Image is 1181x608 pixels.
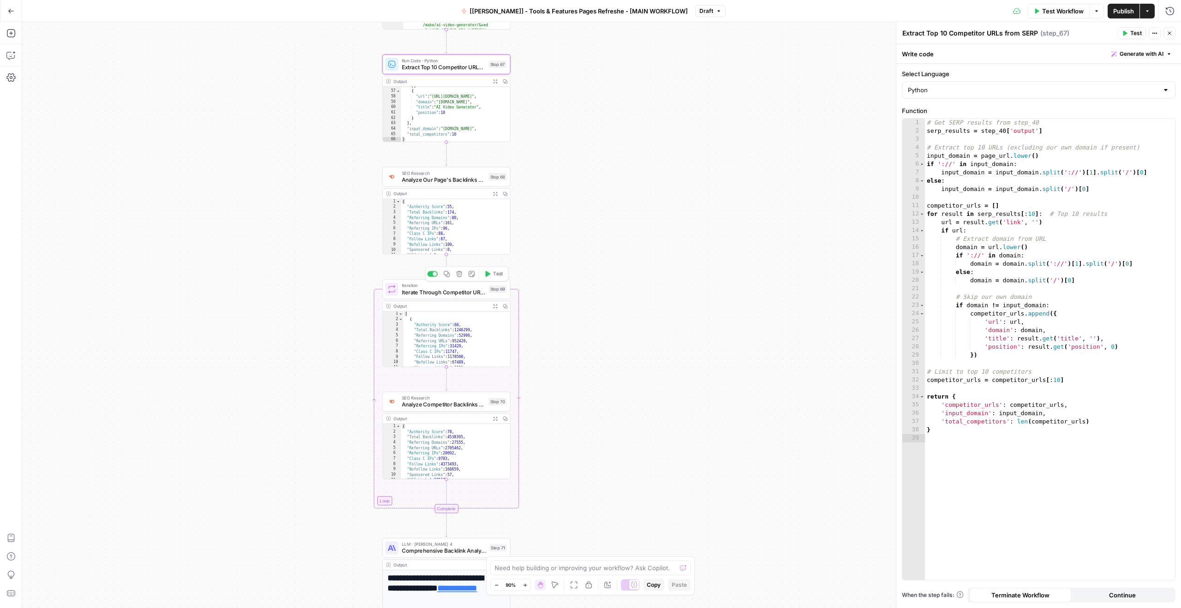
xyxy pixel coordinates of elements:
[1072,588,1174,602] button: Continue
[383,6,404,39] div: 6
[902,326,925,334] div: 26
[902,359,925,368] div: 30
[394,561,488,568] div: Output
[383,231,401,237] div: 7
[506,581,516,589] span: 90%
[1108,48,1175,60] button: Generate with AI
[383,204,401,210] div: 2
[383,94,401,100] div: 58
[902,301,925,310] div: 23
[902,152,925,160] div: 5
[383,440,401,446] div: 4
[902,318,925,326] div: 25
[382,504,511,513] div: Complete
[902,368,925,376] div: 31
[902,119,925,127] div: 1
[902,384,925,393] div: 33
[402,170,485,176] span: SEO Research
[456,4,693,18] button: [[PERSON_NAME]] - Tools & Features Pages Refreshe - [MAIN WORKFLOW]
[902,69,1175,78] label: Select Language
[383,89,401,94] div: 57
[991,590,1050,600] span: Terminate Workflow
[402,547,486,555] span: Comprehensive Backlink Analysis and Recommendations
[394,303,488,309] div: Output
[383,253,401,258] div: 11
[1108,4,1139,18] button: Publish
[902,106,1175,115] label: Function
[647,581,661,589] span: Copy
[445,513,447,537] g: Edge from step_69-iteration-end to step_71
[902,393,925,401] div: 34
[902,310,925,318] div: 24
[1109,590,1136,600] span: Continue
[383,116,401,121] div: 62
[383,215,401,221] div: 4
[902,160,925,168] div: 6
[919,227,925,235] span: Toggle code folding, rows 14 through 29
[383,435,401,440] div: 3
[383,311,404,317] div: 1
[383,467,401,472] div: 9
[383,317,404,322] div: 2
[388,173,396,180] img: 3lyvnidk9veb5oecvmize2kaffdg
[902,426,925,434] div: 38
[902,591,964,599] a: When the step fails:
[1042,6,1084,16] span: Test Workflow
[902,409,925,417] div: 36
[902,417,925,426] div: 37
[902,202,925,210] div: 11
[896,44,1181,63] div: Write code
[695,5,726,17] button: Draft
[902,243,925,251] div: 16
[383,349,404,355] div: 8
[383,105,401,110] div: 60
[383,247,401,253] div: 10
[1118,27,1146,39] button: Test
[902,168,925,177] div: 7
[489,60,507,68] div: Step 67
[383,354,404,360] div: 9
[489,544,507,552] div: Step 71
[402,288,485,296] span: Iterate Through Competitor URLs for Backlink Analysis
[902,29,1038,38] textarea: Extract Top 10 Competitor URLs from SERP
[396,199,400,205] span: Toggle code folding, rows 1 through 17
[445,30,447,54] g: Edge from step_40 to step_67
[383,100,401,105] div: 59
[388,398,396,405] img: 3lyvnidk9veb5oecvmize2kaffdg
[699,7,713,15] span: Draft
[902,210,925,218] div: 12
[902,343,925,351] div: 28
[919,310,925,318] span: Toggle code folding, rows 24 through 29
[919,301,925,310] span: Toggle code folding, rows 23 through 29
[402,63,485,72] span: Extract Top 10 Competitor URLs from SERP
[383,424,401,429] div: 1
[396,89,400,94] span: Toggle code folding, rows 57 through 62
[902,193,925,202] div: 10
[902,334,925,343] div: 27
[394,415,488,422] div: Output
[902,351,925,359] div: 29
[481,268,507,279] button: Test
[383,226,401,232] div: 6
[382,279,511,367] div: LoopIterationIterate Through Competitor URLs for Backlink AnalysisStep 69TestOutput[ { "Authority...
[1120,50,1163,58] span: Generate with AI
[383,199,401,205] div: 1
[383,365,404,371] div: 11
[383,328,404,333] div: 4
[1028,4,1089,18] button: Test Workflow
[1040,29,1069,38] span: ( step_67 )
[402,541,486,547] span: LLM · [PERSON_NAME] 4
[383,446,401,451] div: 5
[383,360,404,365] div: 10
[402,57,485,64] span: Run Code · Python
[445,367,447,391] g: Edge from step_69 to step_70
[919,393,925,401] span: Toggle code folding, rows 34 through 38
[1113,6,1134,16] span: Publish
[402,394,485,401] span: SEO Research
[902,401,925,409] div: 35
[902,143,925,152] div: 4
[902,276,925,285] div: 20
[489,286,507,293] div: Step 69
[402,175,485,184] span: Analyze Our Page's Backlinks Profile
[383,110,401,116] div: 61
